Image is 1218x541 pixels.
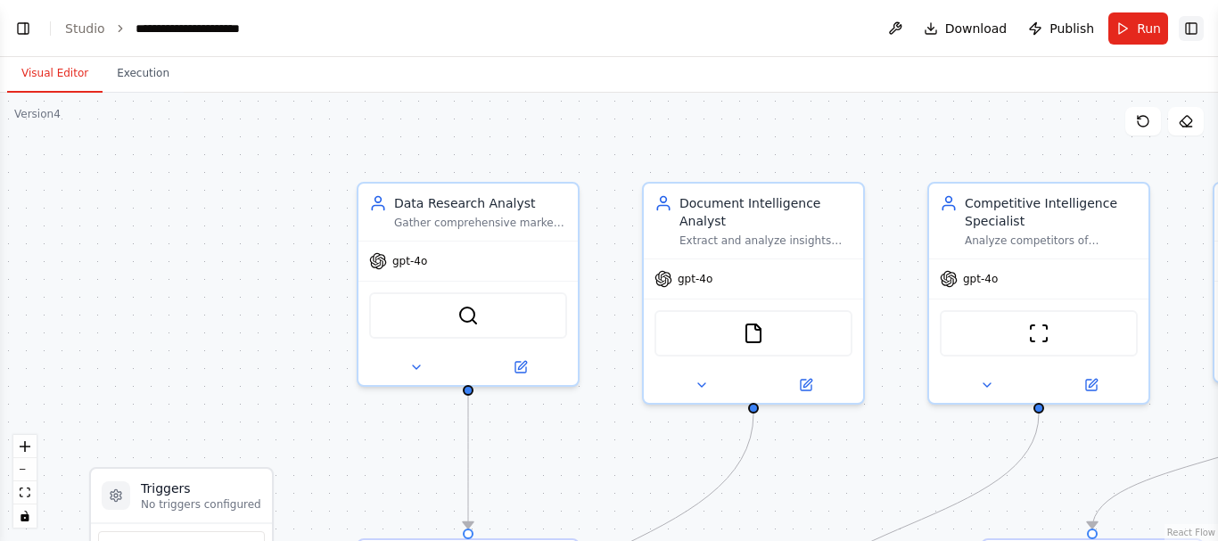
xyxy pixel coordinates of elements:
a: React Flow attribution [1167,528,1215,537]
div: Document Intelligence Analyst [679,194,852,230]
img: SerperDevTool [457,305,479,326]
img: FileReadTool [743,323,764,344]
div: Analyze competitors of {company_name} in the {industry} sector, including their strategies, marke... [965,234,1138,248]
button: Show left sidebar [11,16,36,41]
span: Run [1137,20,1161,37]
div: Gather comprehensive market data, industry trends, and competitive intelligence about {company_na... [394,216,567,230]
button: Show right sidebar [1179,16,1204,41]
button: Run [1108,12,1168,45]
span: gpt-4o [678,272,712,286]
div: Competitive Intelligence SpecialistAnalyze competitors of {company_name} in the {industry} sector... [927,182,1150,405]
button: Visual Editor [7,55,103,93]
button: Open in side panel [1041,374,1141,396]
div: Competitive Intelligence Specialist [965,194,1138,230]
button: zoom out [13,458,37,481]
div: Data Research AnalystGather comprehensive market data, industry trends, and competitive intellige... [357,182,580,387]
a: Studio [65,21,105,36]
span: gpt-4o [963,272,998,286]
button: fit view [13,481,37,504]
p: No triggers configured [141,497,261,512]
button: Open in side panel [470,357,571,378]
h3: Triggers [141,480,261,497]
div: Extract and analyze insights from internal documents, reports, and data files related to {company... [679,234,852,248]
div: Data Research Analyst [394,194,567,212]
div: Document Intelligence AnalystExtract and analyze insights from internal documents, reports, and d... [642,182,865,405]
nav: breadcrumb [65,20,264,37]
button: Publish [1021,12,1101,45]
div: Version 4 [14,107,61,121]
button: toggle interactivity [13,504,37,528]
span: gpt-4o [392,254,427,268]
g: Edge from 910d292e-1510-4441-8ab1-655b4748c5d6 to 1bd3220b-c442-4fab-a568-d7051b2c0ac2 [459,396,477,529]
button: zoom in [13,435,37,458]
button: Download [917,12,1015,45]
button: Open in side panel [755,374,856,396]
button: Execution [103,55,184,93]
div: React Flow controls [13,435,37,528]
span: Publish [1049,20,1094,37]
span: Download [945,20,1008,37]
img: ScrapeWebsiteTool [1028,323,1049,344]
